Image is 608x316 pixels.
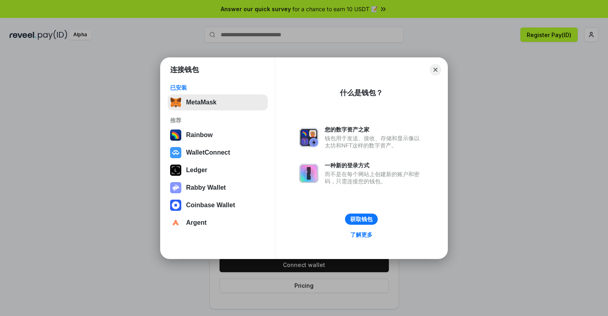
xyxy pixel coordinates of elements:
div: 已安装 [170,84,265,91]
button: MetaMask [168,94,268,110]
button: Coinbase Wallet [168,197,268,213]
div: WalletConnect [186,149,230,156]
button: WalletConnect [168,145,268,161]
div: Argent [186,219,207,226]
div: MetaMask [186,99,216,106]
img: svg+xml,%3Csvg%20xmlns%3D%22http%3A%2F%2Fwww.w3.org%2F2000%2Fsvg%22%20width%3D%2228%22%20height%3... [170,165,181,176]
div: Coinbase Wallet [186,202,235,209]
button: Close [430,64,441,75]
button: Rainbow [168,127,268,143]
div: Rabby Wallet [186,184,226,191]
button: 获取钱包 [345,214,378,225]
div: Rainbow [186,132,213,139]
img: svg+xml,%3Csvg%20fill%3D%22none%22%20height%3D%2233%22%20viewBox%3D%220%200%2035%2033%22%20width%... [170,97,181,108]
div: 而不是在每个网站上创建新的账户和密码，只需连接您的钱包。 [325,171,424,185]
div: 钱包用于发送、接收、存储和显示像以太坊和NFT这样的数字资产。 [325,135,424,149]
button: Rabby Wallet [168,180,268,196]
img: svg+xml,%3Csvg%20xmlns%3D%22http%3A%2F%2Fwww.w3.org%2F2000%2Fsvg%22%20fill%3D%22none%22%20viewBox... [299,128,318,147]
h1: 连接钱包 [170,65,199,75]
a: 了解更多 [345,230,377,240]
button: Ledger [168,162,268,178]
button: Argent [168,215,268,231]
div: 一种新的登录方式 [325,162,424,169]
img: svg+xml,%3Csvg%20xmlns%3D%22http%3A%2F%2Fwww.w3.org%2F2000%2Fsvg%22%20fill%3D%22none%22%20viewBox... [170,182,181,193]
div: 了解更多 [350,231,373,238]
img: svg+xml,%3Csvg%20width%3D%2228%22%20height%3D%2228%22%20viewBox%3D%220%200%2028%2028%22%20fill%3D... [170,200,181,211]
div: 什么是钱包？ [340,88,383,98]
img: svg+xml,%3Csvg%20width%3D%2228%22%20height%3D%2228%22%20viewBox%3D%220%200%2028%2028%22%20fill%3D... [170,217,181,228]
img: svg+xml,%3Csvg%20xmlns%3D%22http%3A%2F%2Fwww.w3.org%2F2000%2Fsvg%22%20fill%3D%22none%22%20viewBox... [299,164,318,183]
img: svg+xml,%3Csvg%20width%3D%2228%22%20height%3D%2228%22%20viewBox%3D%220%200%2028%2028%22%20fill%3D... [170,147,181,158]
img: svg+xml,%3Csvg%20width%3D%22120%22%20height%3D%22120%22%20viewBox%3D%220%200%20120%20120%22%20fil... [170,130,181,141]
div: Ledger [186,167,207,174]
div: 您的数字资产之家 [325,126,424,133]
div: 获取钱包 [350,216,373,223]
div: 推荐 [170,117,265,124]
